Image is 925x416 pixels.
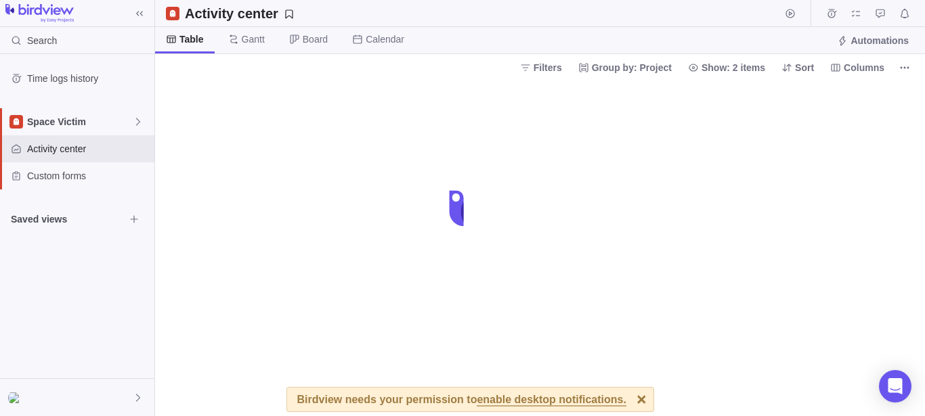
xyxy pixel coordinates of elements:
[27,142,149,156] span: Activity center
[795,61,814,74] span: Sort
[27,34,57,47] span: Search
[776,58,819,77] span: Sort
[8,392,24,403] img: Show
[702,61,765,74] span: Show: 2 items
[781,4,800,23] span: Start timer
[27,169,149,183] span: Custom forms
[871,10,890,21] a: Approval requests
[895,4,914,23] span: Notifications
[11,212,125,226] span: Saved views
[435,181,490,235] div: loading
[303,32,328,46] span: Board
[822,10,841,21] a: Time logs
[515,58,567,77] span: Filters
[27,115,133,129] span: Space Victim
[27,72,149,85] span: Time logs history
[825,58,890,77] span: Columns
[683,58,771,77] span: Show: 2 items
[844,61,884,74] span: Columns
[125,210,144,229] span: Browse views
[846,10,865,21] a: My assignments
[5,4,74,23] img: logo
[179,32,204,46] span: Table
[366,32,404,46] span: Calendar
[879,370,911,402] div: Open Intercom Messenger
[242,32,265,46] span: Gantt
[822,4,841,23] span: Time logs
[8,390,24,406] div: Oby Oktff
[895,10,914,21] a: Notifications
[179,4,300,23] span: Save your current layout and filters as a View
[846,4,865,23] span: My assignments
[851,34,909,47] span: Automations
[895,58,914,77] span: More actions
[871,4,890,23] span: Approval requests
[832,31,914,50] span: Automations
[534,61,562,74] span: Filters
[185,4,278,23] h2: Activity center
[592,61,672,74] span: Group by: Project
[477,394,626,407] span: enable desktop notifications.
[297,388,626,411] div: Birdview needs your permission to
[573,58,677,77] span: Group by: Project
